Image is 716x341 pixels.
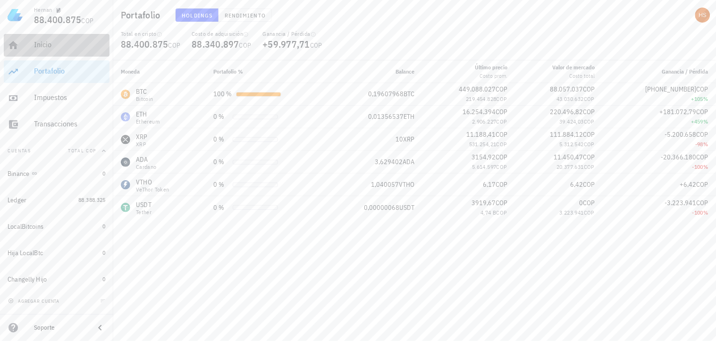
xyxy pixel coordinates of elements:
div: ADA-icon [121,158,130,167]
span: COP [583,153,595,161]
span: 88.400.875 [34,13,82,26]
div: VTHO [136,177,169,187]
div: XRP-icon [121,135,130,144]
span: COP [496,108,507,116]
a: Impuestos [4,87,110,109]
span: COP [697,85,708,93]
button: Holdings [176,8,219,22]
span: COP [497,95,507,102]
span: COP [82,17,94,25]
span: 531.254,21 [469,141,497,148]
span: COP [584,163,595,170]
span: 0 [103,223,106,230]
span: 88.340.897 [192,38,239,50]
span: Rendimiento [224,12,266,19]
div: XRP [136,141,148,147]
div: avatar [695,8,710,23]
span: COP [697,199,708,207]
div: Inicio [34,40,106,49]
span: 4,74 B [481,209,497,216]
span: 1,040057 [371,180,399,189]
div: Changelly Hijo [8,275,47,283]
div: Tether [136,209,152,215]
div: ETH-icon [121,112,130,122]
div: LocalBitcoins [8,223,43,231]
span: COP [697,130,708,139]
button: agregar cuenta [6,296,64,306]
span: -3.223.941 [665,199,697,207]
div: ETH [136,109,160,119]
th: Balance: Sin ordenar. Pulse para ordenar de forma ascendente. [327,60,422,83]
span: Ganancia / Pérdida [662,68,708,75]
div: BTC-icon [121,90,130,99]
span: COP [497,209,507,216]
span: 3154,92 [472,153,496,161]
span: COP [496,180,507,189]
span: 10 [396,135,403,143]
div: Costo de adquisición [192,30,251,38]
span: 43.030.632 [556,95,584,102]
span: agregar cuenta [10,298,59,304]
div: 0 % [214,157,229,167]
span: COP [583,108,595,116]
div: Bitcoin [136,96,153,102]
span: 0,19607968 [368,90,404,98]
span: COP [583,180,595,189]
div: +105 [610,94,708,104]
th: Portafolio %: Sin ordenar. Pulse para ordenar de forma ascendente. [206,60,327,83]
span: 6,42 [570,180,583,189]
span: 88.400.875 [121,38,168,50]
span: COP [697,180,708,189]
div: -100 [610,162,708,172]
span: % [704,163,708,170]
div: -98 [610,140,708,149]
th: Ganancia / Pérdida: Sin ordenar. Pulse para ordenar de forma ascendente. [602,60,716,83]
div: 0 % [214,203,229,213]
h1: Portafolio [121,8,164,23]
span: Balance [396,68,414,75]
div: Impuestos [34,93,106,102]
div: USDT [136,200,152,209]
span: +59.977,71 [263,38,311,50]
a: Transacciones [4,113,110,136]
span: 0 [103,170,106,177]
span: 3,629402 [375,158,403,166]
div: Costo total [552,72,595,80]
span: 11.450,47 [554,153,583,161]
span: 11.188,41 [466,130,496,139]
span: 16.254.394 [463,108,496,116]
span: 88.057.037 [550,85,583,93]
span: COP [583,85,595,93]
div: XRP [136,132,148,141]
span: 0 [103,275,106,283]
span: +6,42 [680,180,697,189]
div: VTHO-icon [121,180,130,190]
span: COP [584,141,595,148]
div: 0 % [214,180,229,190]
div: Cardano [136,164,157,170]
span: 0,00000068 [364,203,399,212]
span: 39.424,03 [560,118,584,125]
a: Binance 0 [4,162,110,185]
span: % [704,95,708,102]
span: COP [239,41,252,50]
div: Valor de mercado [552,63,595,72]
span: USDT [399,203,414,212]
div: 100 % [214,89,232,99]
span: -5.200.658 [665,130,697,139]
div: Ledger [8,196,27,204]
span: COP [697,108,708,116]
div: Hija LocalBtc [8,249,43,257]
span: COP [697,153,708,161]
button: CuentasTotal COP [4,140,110,162]
a: Hija LocalBtc 0 [4,241,110,264]
span: Holdings [182,12,213,19]
span: 20.377.631 [556,163,584,170]
span: +181.072,79 [660,108,697,116]
a: Portafolio [4,60,110,83]
div: Ethereum [136,119,160,125]
div: Costo prom. [475,72,507,80]
div: Hernan [34,6,52,14]
div: BTC [136,87,153,96]
div: USDT-icon [121,203,130,212]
